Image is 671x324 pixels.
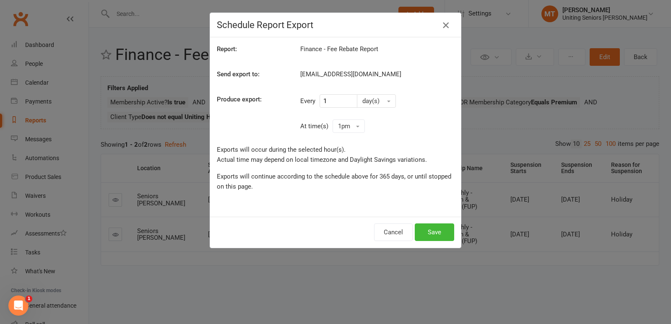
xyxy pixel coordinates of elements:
[300,121,328,131] div: At time(s)
[439,18,453,32] button: Close
[217,20,454,30] h4: Schedule Report Export
[211,44,294,54] label: Report:
[357,94,396,108] button: day(s)
[217,145,454,165] p: Exports will occur during the selected hour(s). Actual time may depend on local timezone and Dayl...
[8,295,29,316] iframe: Intercom live chat
[211,69,294,79] label: Send export to:
[211,94,294,104] label: Produce export:
[333,119,365,133] button: 1pm
[294,69,460,79] div: [EMAIL_ADDRESS][DOMAIN_NAME]
[217,171,454,192] p: Exports will continue according to the schedule above for 365 days, or until stopped on this page.
[374,223,413,241] button: Cancel
[26,295,32,302] span: 1
[294,44,460,54] div: Finance - Fee Rebate Report
[415,223,454,241] button: Save
[362,97,380,105] span: day(s)
[300,96,315,106] div: Every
